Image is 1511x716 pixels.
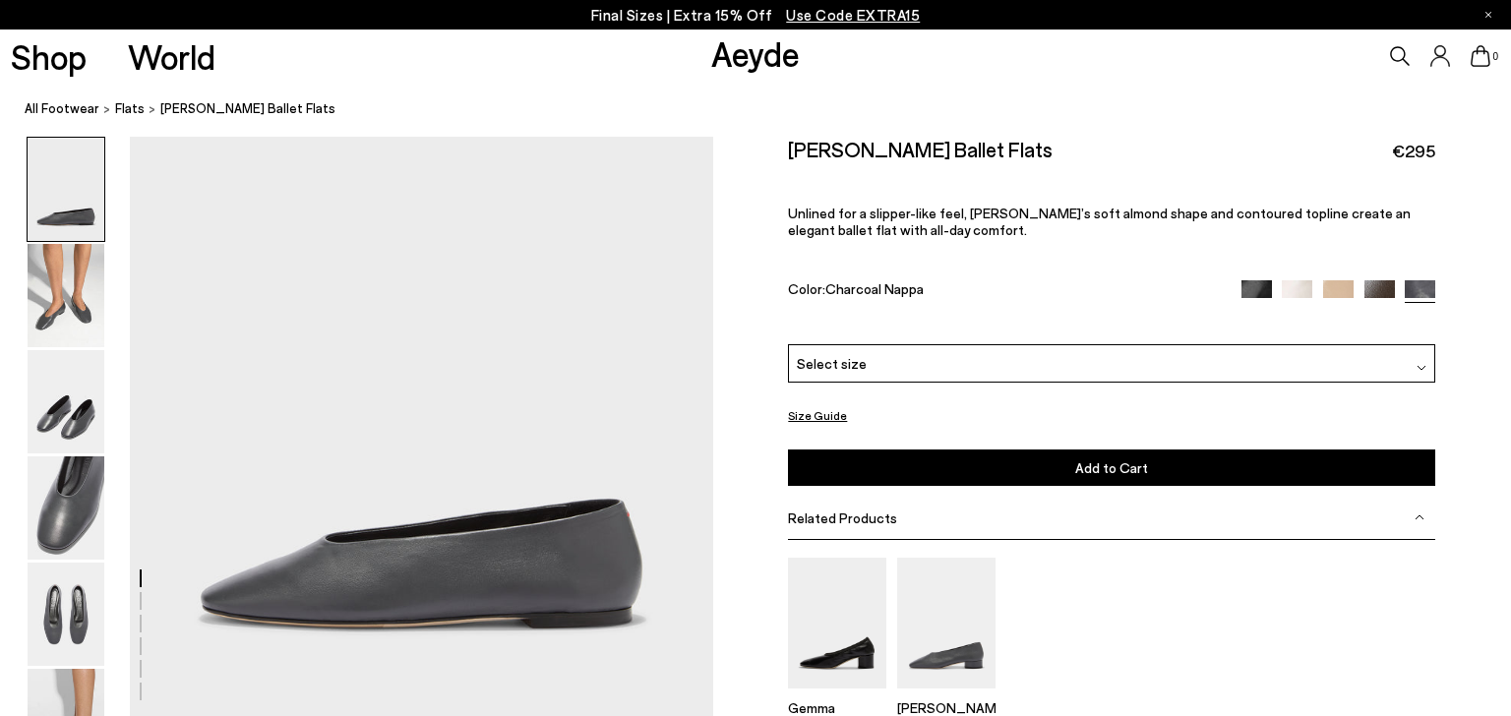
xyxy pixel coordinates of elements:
[1392,139,1435,163] span: €295
[788,675,886,716] a: Gemma Block Heel Pumps Gemma
[786,6,920,24] span: Navigate to /collections/ss25-final-sizes
[28,244,104,347] img: Kirsten Ballet Flats - Image 2
[711,32,800,74] a: Aeyde
[11,39,87,74] a: Shop
[788,280,1220,303] div: Color:
[28,563,104,666] img: Kirsten Ballet Flats - Image 5
[28,138,104,241] img: Kirsten Ballet Flats - Image 1
[1490,51,1500,62] span: 0
[25,98,99,119] a: All Footwear
[897,699,996,716] p: [PERSON_NAME]
[28,350,104,453] img: Kirsten Ballet Flats - Image 3
[28,456,104,560] img: Kirsten Ballet Flats - Image 4
[797,353,867,374] span: Select size
[1415,512,1424,522] img: svg%3E
[128,39,215,74] a: World
[160,98,335,119] span: [PERSON_NAME] Ballet Flats
[788,449,1435,486] button: Add to Cart
[788,558,886,688] img: Gemma Block Heel Pumps
[1075,459,1148,476] span: Add to Cart
[788,137,1053,161] h2: [PERSON_NAME] Ballet Flats
[115,100,145,116] span: Flats
[25,83,1511,137] nav: breadcrumb
[115,98,145,119] a: Flats
[788,403,847,428] button: Size Guide
[788,509,897,526] span: Related Products
[897,675,996,716] a: Delia Low-Heeled Ballet Pumps [PERSON_NAME]
[825,280,924,297] span: Charcoal Nappa
[788,205,1411,238] span: Unlined for a slipper-like feel, [PERSON_NAME]’s soft almond shape and contoured topline create a...
[897,558,996,688] img: Delia Low-Heeled Ballet Pumps
[1417,363,1426,373] img: svg%3E
[1471,45,1490,67] a: 0
[591,3,921,28] p: Final Sizes | Extra 15% Off
[788,699,886,716] p: Gemma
